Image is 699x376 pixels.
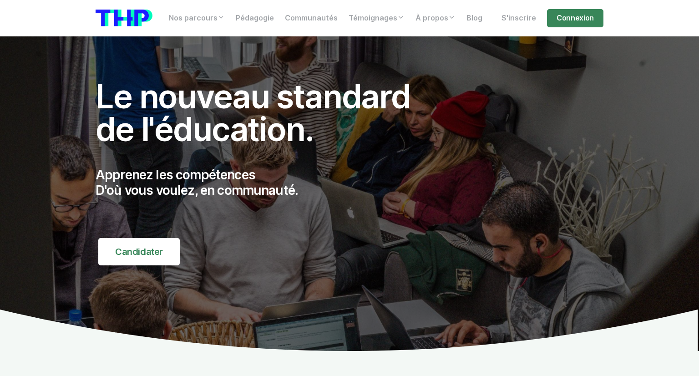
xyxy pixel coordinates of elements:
a: S'inscrire [496,9,542,27]
a: Candidater [98,238,180,265]
a: Témoignages [343,9,410,27]
p: Apprenez les compétences D'où vous voulez, en communauté. [96,168,431,198]
a: À propos [410,9,461,27]
img: logo [96,10,152,26]
h1: Le nouveau standard de l'éducation. [96,80,431,146]
a: Communautés [279,9,343,27]
a: Blog [461,9,488,27]
a: Pédagogie [230,9,279,27]
a: Nos parcours [163,9,230,27]
a: Connexion [547,9,603,27]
